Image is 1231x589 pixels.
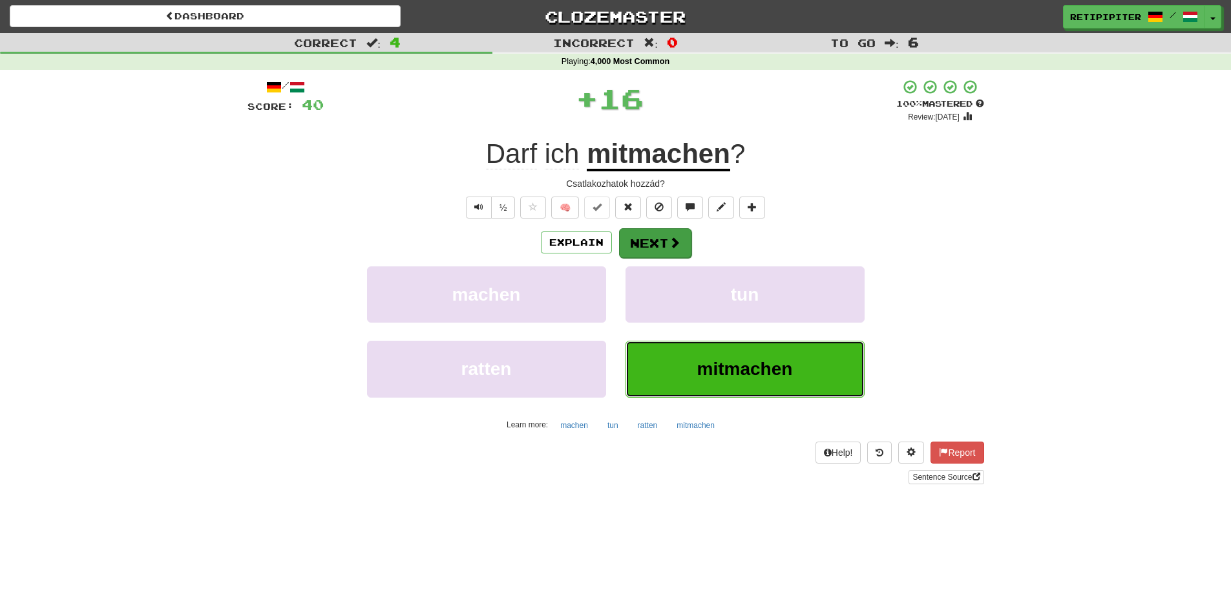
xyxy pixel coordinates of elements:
[520,197,546,219] button: Favorite sentence (alt+f)
[646,197,672,219] button: Ignore sentence (alt+i)
[896,98,984,110] div: Mastered
[584,197,610,219] button: Set this sentence to 100% Mastered (alt+m)
[545,138,580,169] span: ich
[247,79,324,95] div: /
[420,5,811,28] a: Clozemaster
[867,442,892,464] button: Round history (alt+y)
[626,341,865,397] button: mitmachen
[626,266,865,323] button: tun
[644,37,658,48] span: :
[708,197,734,219] button: Edit sentence (alt+d)
[294,36,357,49] span: Correct
[247,177,984,190] div: Csatlakozhatok hozzád?
[553,416,595,435] button: machen
[461,359,512,379] span: ratten
[908,34,919,50] span: 6
[697,359,793,379] span: mitmachen
[390,34,401,50] span: 4
[667,34,678,50] span: 0
[677,197,703,219] button: Discuss sentence (alt+u)
[553,36,635,49] span: Incorrect
[247,101,294,112] span: Score:
[10,5,401,27] a: Dashboard
[507,420,548,429] small: Learn more:
[885,37,899,48] span: :
[896,98,922,109] span: 100 %
[598,82,644,114] span: 16
[631,416,665,435] button: ratten
[615,197,641,219] button: Reset to 0% Mastered (alt+r)
[830,36,876,49] span: To go
[1063,5,1205,28] a: retipipiter /
[619,228,691,258] button: Next
[541,231,612,253] button: Explain
[909,470,984,484] a: Sentence Source
[452,284,521,305] span: machen
[491,197,516,219] button: ½
[367,341,606,397] button: ratten
[739,197,765,219] button: Add to collection (alt+a)
[731,284,759,305] span: tun
[669,416,722,435] button: mitmachen
[466,197,492,219] button: Play sentence audio (ctl+space)
[486,138,537,169] span: Darf
[1070,11,1141,23] span: retipipiter
[551,197,579,219] button: 🧠
[730,138,745,169] span: ?
[463,197,516,219] div: Text-to-speech controls
[302,96,324,112] span: 40
[587,138,730,171] u: mitmachen
[908,112,960,122] small: Review: [DATE]
[815,442,861,464] button: Help!
[366,37,381,48] span: :
[600,416,626,435] button: tun
[367,266,606,323] button: machen
[931,442,984,464] button: Report
[576,79,598,118] span: +
[591,57,669,66] strong: 4,000 Most Common
[1170,10,1176,19] span: /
